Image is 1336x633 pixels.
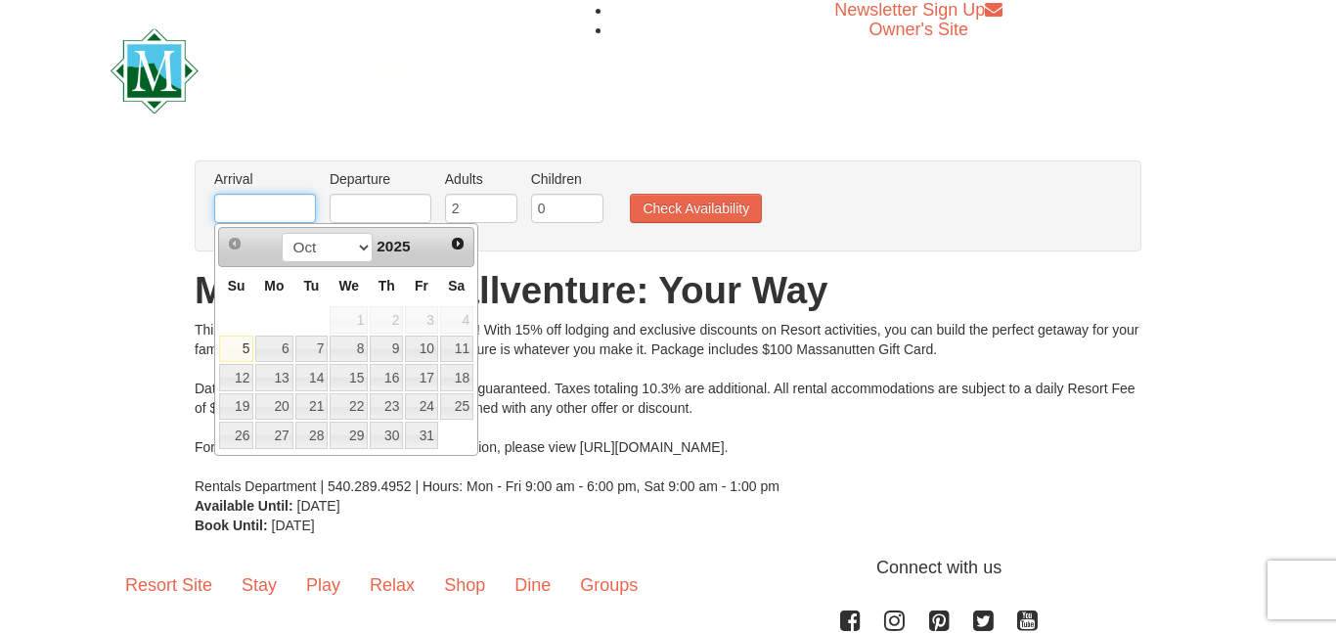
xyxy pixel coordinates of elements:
td: available [369,335,404,364]
div: This fall, adventure is all yours at Massanutten! With 15% off lodging and exclusive discounts on... [195,320,1141,496]
td: available [218,335,254,364]
a: Resort Site [111,555,227,615]
td: available [218,363,254,392]
a: Owner's Site [869,20,968,39]
td: available [404,392,439,422]
span: 4 [440,306,473,334]
a: Shop [429,555,500,615]
a: 9 [370,336,403,363]
span: Friday [415,278,428,294]
a: 21 [295,393,329,421]
a: 13 [255,364,292,391]
td: available [404,335,439,364]
td: available [404,363,439,392]
td: available [329,421,369,450]
td: unAvailable [369,305,404,335]
a: 29 [330,422,368,449]
span: Tuesday [303,278,319,294]
td: available [439,363,474,392]
a: 11 [440,336,473,363]
a: 28 [295,422,329,449]
span: Prev [227,236,243,251]
td: available [218,421,254,450]
label: Departure [330,169,431,189]
a: Groups [565,555,652,615]
td: unAvailable [404,305,439,335]
a: Dine [500,555,565,615]
td: unAvailable [329,305,369,335]
p: Connect with us [111,555,1225,581]
a: Stay [227,555,291,615]
td: available [439,392,474,422]
a: 19 [219,393,253,421]
span: 3 [405,306,438,334]
td: available [254,392,293,422]
td: available [294,421,330,450]
td: available [369,363,404,392]
td: available [294,392,330,422]
a: 15 [330,364,368,391]
span: 2025 [377,238,410,254]
span: Thursday [379,278,395,294]
a: 23 [370,393,403,421]
a: Play [291,555,355,615]
img: Massanutten Resort Logo [111,28,558,113]
a: 20 [255,393,292,421]
span: [DATE] [297,498,340,514]
td: available [254,421,293,450]
a: 16 [370,364,403,391]
button: Check Availability [630,194,762,223]
a: 27 [255,422,292,449]
label: Arrival [214,169,316,189]
td: available [369,392,404,422]
a: 8 [330,336,368,363]
a: 14 [295,364,329,391]
a: 12 [219,364,253,391]
a: 22 [330,393,368,421]
span: 2 [370,306,403,334]
td: available [218,392,254,422]
label: Adults [445,169,517,189]
a: 31 [405,422,438,449]
a: Prev [221,230,248,257]
a: 30 [370,422,403,449]
span: Saturday [448,278,465,294]
a: 7 [295,336,329,363]
a: 24 [405,393,438,421]
span: Monday [264,278,284,294]
a: 5 [219,336,253,363]
td: available [294,363,330,392]
strong: Book Until: [195,518,268,533]
label: Children [531,169,603,189]
span: Wednesday [338,278,359,294]
span: Next [450,236,466,251]
span: Sunday [228,278,245,294]
td: available [439,335,474,364]
h1: Massanutten Fallventure: Your Way [195,271,1141,310]
a: Next [444,230,471,257]
a: Relax [355,555,429,615]
td: unAvailable [439,305,474,335]
a: 17 [405,364,438,391]
td: available [254,363,293,392]
a: 10 [405,336,438,363]
a: 6 [255,336,292,363]
td: available [254,335,293,364]
td: available [369,421,404,450]
td: available [329,392,369,422]
td: available [329,335,369,364]
strong: Available Until: [195,498,293,514]
a: Massanutten Resort [111,45,558,91]
a: 26 [219,422,253,449]
td: available [404,421,439,450]
span: [DATE] [272,518,315,533]
td: available [294,335,330,364]
td: available [329,363,369,392]
a: 18 [440,364,473,391]
a: 25 [440,393,473,421]
span: 1 [330,306,368,334]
